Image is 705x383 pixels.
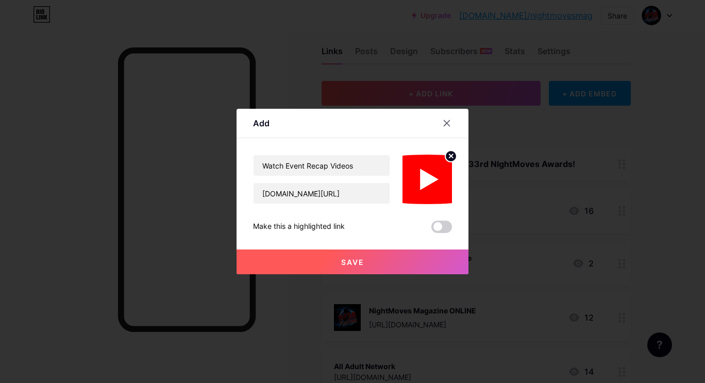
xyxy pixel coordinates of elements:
div: Make this a highlighted link [253,221,345,233]
button: Save [237,249,468,274]
input: Title [254,155,390,176]
div: Add [253,117,270,129]
input: URL [254,183,390,204]
span: Save [341,258,364,267]
img: link_thumbnail [402,155,452,204]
